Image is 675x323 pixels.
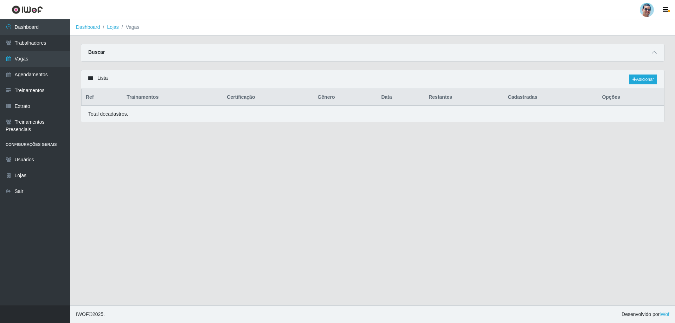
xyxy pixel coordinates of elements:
[598,89,664,106] th: Opções
[76,24,100,30] a: Dashboard
[88,110,128,118] p: Total de cadastros.
[377,89,424,106] th: Data
[76,311,105,318] span: © 2025 .
[223,89,313,106] th: Certificação
[12,5,43,14] img: CoreUI Logo
[107,24,118,30] a: Lojas
[81,70,664,89] div: Lista
[122,89,223,106] th: Trainamentos
[622,311,669,318] span: Desenvolvido por
[88,49,105,55] strong: Buscar
[313,89,377,106] th: Gênero
[70,19,675,35] nav: breadcrumb
[119,24,140,31] li: Vagas
[660,311,669,317] a: iWof
[76,311,89,317] span: IWOF
[629,75,657,84] a: Adicionar
[82,89,123,106] th: Ref
[504,89,598,106] th: Cadastradas
[424,89,503,106] th: Restantes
